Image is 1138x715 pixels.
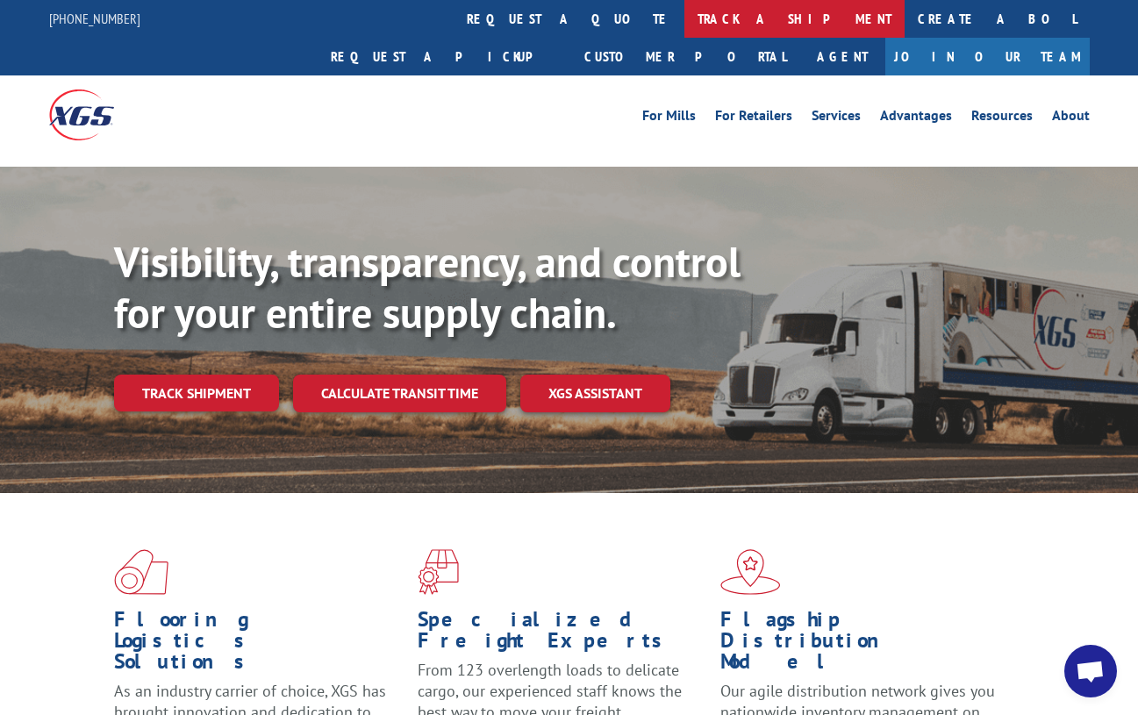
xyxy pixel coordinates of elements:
[293,375,506,412] a: Calculate transit time
[114,375,279,411] a: Track shipment
[812,109,861,128] a: Services
[49,10,140,27] a: [PHONE_NUMBER]
[418,549,459,595] img: xgs-icon-focused-on-flooring-red
[880,109,952,128] a: Advantages
[418,609,708,660] h1: Specialized Freight Experts
[114,549,168,595] img: xgs-icon-total-supply-chain-intelligence-red
[571,38,799,75] a: Customer Portal
[642,109,696,128] a: For Mills
[114,609,404,681] h1: Flooring Logistics Solutions
[885,38,1090,75] a: Join Our Team
[799,38,885,75] a: Agent
[720,549,781,595] img: xgs-icon-flagship-distribution-model-red
[720,609,1011,681] h1: Flagship Distribution Model
[1052,109,1090,128] a: About
[520,375,670,412] a: XGS ASSISTANT
[715,109,792,128] a: For Retailers
[1064,645,1117,697] div: Open chat
[318,38,571,75] a: Request a pickup
[114,234,741,340] b: Visibility, transparency, and control for your entire supply chain.
[971,109,1033,128] a: Resources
